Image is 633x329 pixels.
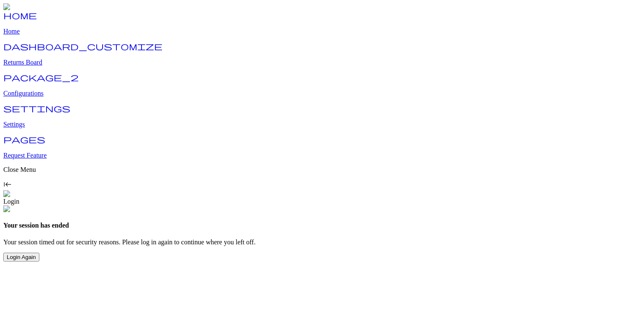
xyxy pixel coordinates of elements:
span: pages [3,135,45,143]
img: session-timeout [3,205,52,213]
span: keyboard_tab_rtl [3,180,12,189]
button: Login Again [3,253,39,262]
img: Logo [3,3,24,11]
span: Login Again [7,254,36,260]
img: commonGraphics [3,190,58,198]
span: dashboard_customize [3,42,162,50]
span: home [3,11,37,19]
span: package_2 [3,73,79,81]
span: settings [3,104,70,112]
